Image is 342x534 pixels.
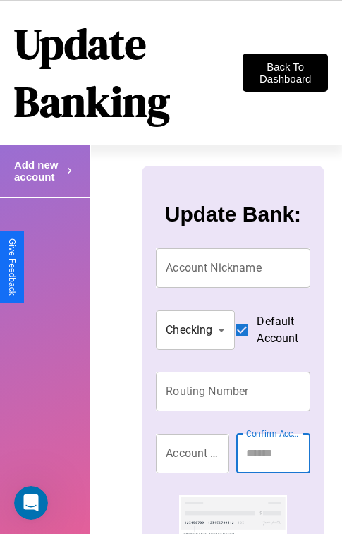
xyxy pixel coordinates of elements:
[14,486,48,520] iframe: Intercom live chat
[14,15,243,131] h1: Update Banking
[165,202,301,226] h3: Update Bank:
[243,54,328,92] button: Back To Dashboard
[14,159,63,183] h4: Add new account
[7,238,17,296] div: Give Feedback
[246,427,303,439] label: Confirm Account Number
[257,313,298,347] span: Default Account
[156,310,235,350] div: Checking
